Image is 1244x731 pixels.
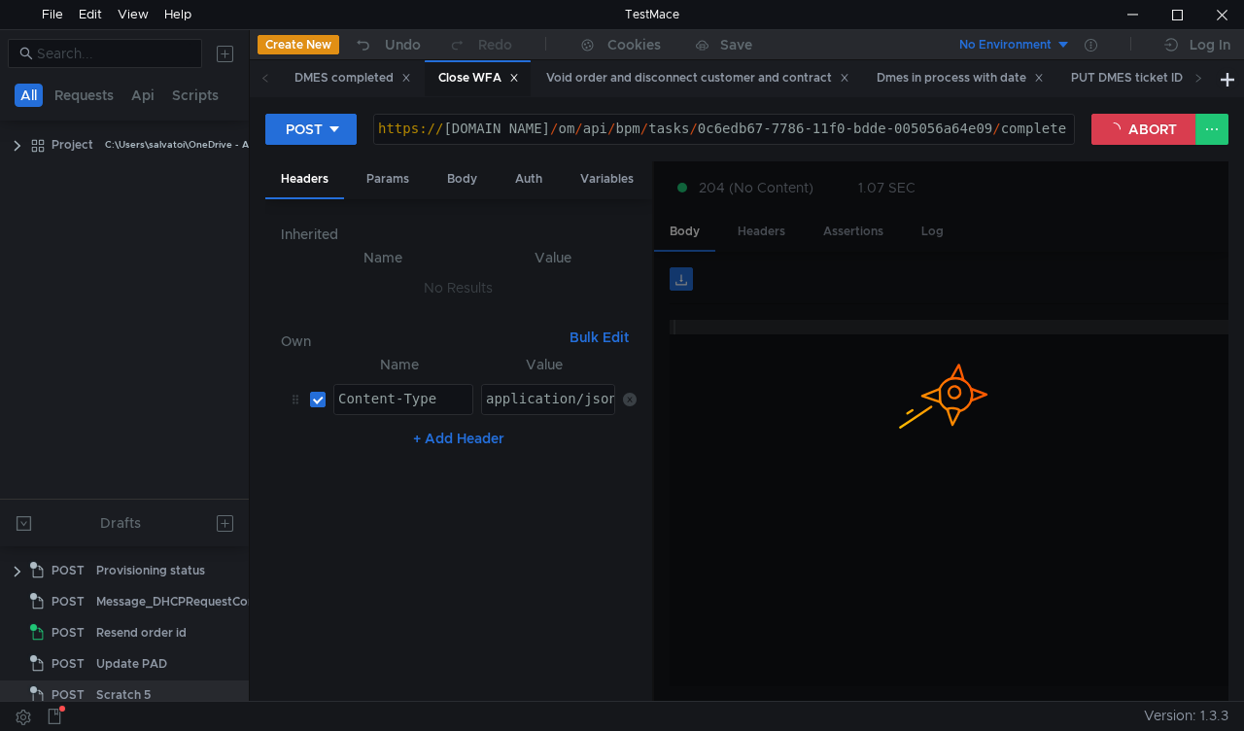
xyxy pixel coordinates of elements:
[96,649,167,679] div: Update PAD
[959,36,1052,54] div: No Environment
[281,223,637,246] h6: Inherited
[265,161,344,199] div: Headers
[1144,702,1228,730] span: Version: 1.3.3
[500,161,558,197] div: Auth
[52,587,85,616] span: POST
[265,114,357,145] button: POST
[96,556,205,585] div: Provisioning status
[52,680,85,710] span: POST
[105,130,499,159] div: C:\Users\salvatoi\OneDrive - AMDOCS\Backup Folders\Documents\testmace\Project
[405,427,512,450] button: + Add Header
[52,556,85,585] span: POST
[565,161,649,197] div: Variables
[351,161,425,197] div: Params
[385,33,421,56] div: Undo
[432,161,493,197] div: Body
[281,330,562,353] h6: Own
[424,279,493,296] nz-embed-empty: No Results
[546,68,849,88] div: Void order and disconnect customer and contract
[1091,114,1196,145] button: ABORT
[125,84,160,107] button: Api
[49,84,120,107] button: Requests
[15,84,43,107] button: All
[286,119,323,140] div: POST
[296,246,469,269] th: Name
[96,618,187,647] div: Resend order id
[478,33,512,56] div: Redo
[294,68,411,88] div: DMES completed
[326,353,473,376] th: Name
[469,246,637,269] th: Value
[1071,68,1200,88] div: PUT DMES ticket ID
[37,43,190,64] input: Search...
[258,35,339,54] button: Create New
[562,326,637,349] button: Bulk Edit
[473,353,615,376] th: Value
[52,649,85,679] span: POST
[607,33,661,56] div: Cookies
[96,680,151,710] div: Scratch 5
[936,29,1071,60] button: No Environment
[166,84,225,107] button: Scripts
[339,30,434,59] button: Undo
[100,511,141,535] div: Drafts
[52,618,85,647] span: POST
[1190,33,1230,56] div: Log In
[438,68,519,88] div: Close WFA
[434,30,526,59] button: Redo
[52,130,93,159] div: Project
[96,587,295,616] div: Message_DHCPRequestCompleted
[877,68,1044,88] div: Dmes in process with date
[720,38,752,52] div: Save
